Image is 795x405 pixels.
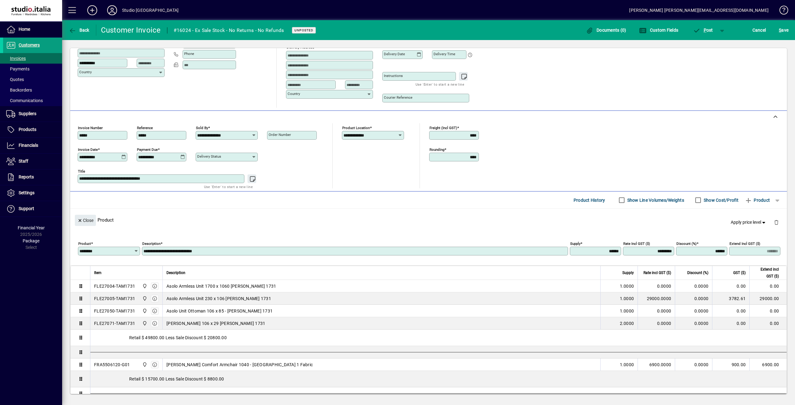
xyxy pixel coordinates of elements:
button: Profile [102,5,122,16]
td: 0.00 [749,280,787,292]
span: Invoices [6,56,26,61]
div: [PERSON_NAME] [PERSON_NAME][EMAIL_ADDRESS][DOMAIN_NAME] [629,5,769,15]
span: Package [23,238,39,243]
span: Unposted [294,28,313,32]
button: Close [75,215,96,226]
button: Cancel [751,25,768,36]
span: Financial Year [18,225,45,230]
span: 2.0000 [620,320,634,326]
mat-label: Title [78,169,85,173]
div: 0.0000 [642,308,671,314]
span: Asolo Armless Unit 230 x 106 [PERSON_NAME] 1731 [166,295,271,302]
mat-label: Freight (incl GST) [429,126,457,130]
span: Product [745,195,770,205]
span: Supply [622,269,634,276]
button: Product History [571,195,608,206]
mat-label: Country [288,92,300,96]
div: FLE27050-TAM1731 [94,308,135,314]
span: [PERSON_NAME] 106 x 29 [PERSON_NAME] 1731 [166,320,265,326]
mat-label: Delivery time [434,52,455,56]
app-page-header-button: Delete [769,219,784,225]
td: 6900.00 [749,358,787,371]
label: Show Cost/Profit [702,197,738,203]
span: Financials [19,143,38,148]
span: Description [166,269,185,276]
div: 29000.0000 [642,295,671,302]
span: GST ($) [733,269,746,276]
button: Custom Fields [638,25,680,36]
div: 0.0000 [642,320,671,326]
div: FLE27004-TAM1731 [94,283,135,289]
mat-label: Instructions [384,74,403,78]
span: Documents (0) [586,28,626,33]
span: Extend incl GST ($) [753,266,779,280]
span: Staff [19,159,28,164]
span: Asolo Unit Ottoman 106 x 85 - [PERSON_NAME] 1731 [166,308,273,314]
button: Product [742,195,773,206]
span: Nugent Street [141,295,148,302]
mat-label: Description [142,241,161,246]
a: Communications [3,95,62,106]
span: Suppliers [19,111,36,116]
span: Support [19,206,34,211]
mat-label: Extend incl GST ($) [729,241,760,246]
div: Retail $ 15700.00 Less Sale Discount $ 8800.00 [90,371,787,387]
span: Payments [6,66,30,71]
div: FRA5506120-G01 [94,362,130,368]
mat-label: Order number [269,133,291,137]
td: 0.0000 [675,317,712,330]
span: Quotes [6,77,24,82]
span: Asolo Armless Unit 1700 x 1060 [PERSON_NAME] 1731 [166,283,276,289]
span: P [704,28,706,33]
button: Save [777,25,790,36]
mat-label: Delivery date [384,52,405,56]
mat-label: Discount (%) [676,241,697,246]
button: Add [82,5,102,16]
span: Nugent Street [141,308,148,314]
div: Product [70,209,787,231]
span: Apply price level [731,219,767,226]
mat-label: Courier Reference [384,95,412,100]
app-page-header-button: Close [73,217,98,223]
a: Suppliers [3,106,62,122]
app-page-header-button: Back [62,25,96,36]
span: Item [94,269,102,276]
mat-hint: Use 'Enter' to start a new line [416,81,464,88]
span: Nugent Street [141,361,148,368]
mat-label: Rate incl GST ($) [623,241,650,246]
mat-label: Rounding [429,147,444,152]
span: Discount (%) [687,269,708,276]
a: Settings [3,185,62,201]
span: 1.0000 [620,283,634,289]
span: Settings [19,190,34,195]
div: Studio [GEOGRAPHIC_DATA] [122,5,179,15]
span: Products [19,127,36,132]
div: Retail $ 49800.00 Less Sale Discount $ 20800.00 [90,330,787,346]
span: ost [693,28,713,33]
div: #16024 - Ex Sale Stock - No Returns - No Refunds [174,25,284,35]
span: Customers [19,43,40,47]
button: Post [690,25,716,36]
span: Custom Fields [639,28,678,33]
a: Staff [3,154,62,169]
span: Reports [19,174,34,179]
span: Home [19,27,30,32]
td: 0.0000 [675,358,712,371]
a: Invoices [3,53,62,64]
mat-label: Reference [137,126,153,130]
td: 0.00 [749,317,787,330]
span: Nugent Street [141,283,148,290]
a: Quotes [3,74,62,85]
a: Reports [3,169,62,185]
div: 0.0000 [642,283,671,289]
mat-label: Invoice number [78,126,103,130]
td: 0.00 [712,280,749,292]
span: 1.0000 [620,362,634,368]
div: FLE27071-TAM1731 [94,320,135,326]
button: Documents (0) [584,25,628,36]
a: Knowledge Base [775,1,787,21]
td: 900.00 [712,358,749,371]
mat-label: Delivery status [197,154,221,159]
span: Back [69,28,89,33]
mat-label: Payment due [137,147,158,152]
